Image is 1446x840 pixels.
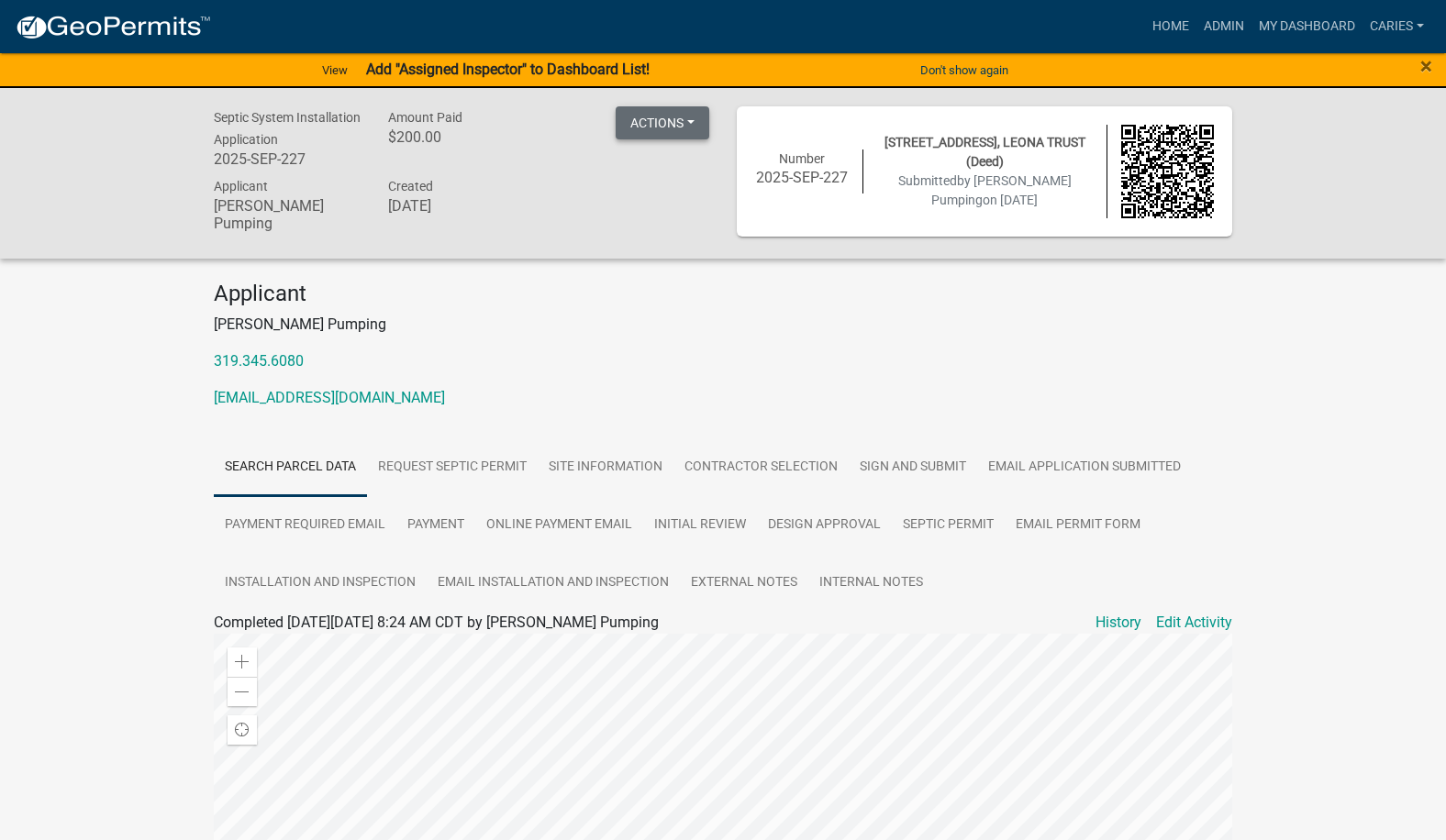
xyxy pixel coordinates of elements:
[643,496,757,555] a: Initial Review
[214,197,361,232] h6: [PERSON_NAME] Pumping
[214,352,304,370] a: 319.345.6080
[1156,612,1232,634] a: Edit Activity
[388,197,535,215] h6: [DATE]
[214,314,1232,336] p: [PERSON_NAME] Pumping
[228,647,257,677] div: Zoom in
[214,389,445,406] a: [EMAIL_ADDRESS][DOMAIN_NAME]
[388,110,462,125] span: Amount Paid
[616,106,709,139] button: Actions
[396,496,475,555] a: Payment
[1096,612,1141,634] a: History
[1363,9,1431,44] a: CarieS
[1121,125,1215,218] img: QR code
[214,150,361,168] h6: 2025-SEP-227
[1420,55,1432,77] button: Close
[214,613,659,631] span: Completed [DATE][DATE] 8:24 AM CDT by [PERSON_NAME] Pumping
[808,554,934,613] a: Internal Notes
[680,554,808,613] a: External Notes
[475,496,643,555] a: Online Payment Email
[977,438,1192,497] a: Email Application Submitted
[214,281,1232,307] h4: Applicant
[366,61,650,78] strong: Add "Assigned Inspector" to Dashboard List!
[367,438,538,497] a: Request Septic Permit
[214,496,396,555] a: Payment Required Email
[228,715,257,745] div: Find my location
[214,554,427,613] a: Installation and Inspection
[898,173,1072,207] span: Submitted on [DATE]
[755,169,849,186] h6: 2025-SEP-227
[931,173,1072,207] span: by [PERSON_NAME] Pumping
[757,496,892,555] a: Design Approval
[913,55,1016,85] button: Don't show again
[388,179,433,193] span: Created
[1196,9,1251,44] a: Admin
[779,151,825,166] span: Number
[214,110,361,147] span: Septic System Installation Application
[1420,53,1432,79] span: ×
[1145,9,1196,44] a: Home
[214,179,268,193] span: Applicant
[892,496,1005,555] a: Septic Permit
[214,438,367,497] a: Search Parcel Data
[1005,496,1151,555] a: Email Permit Form
[884,135,1085,169] span: [STREET_ADDRESS], LEONA TRUST (Deed)
[538,438,673,497] a: Site Information
[427,554,680,613] a: Email Installation and Inspection
[673,438,849,497] a: Contractor Selection
[315,55,355,85] a: View
[388,128,535,146] h6: $200.00
[1251,9,1363,44] a: My Dashboard
[849,438,977,497] a: Sign and Submit
[228,677,257,706] div: Zoom out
